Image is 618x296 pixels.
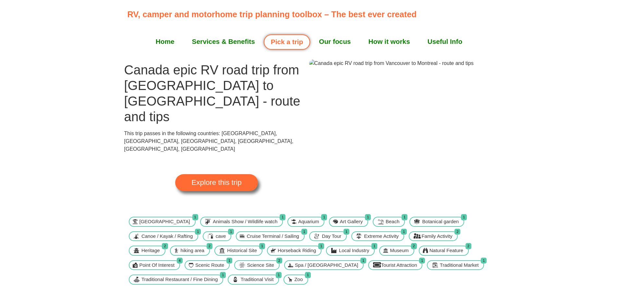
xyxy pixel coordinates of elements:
span: Animals Show / Wildlife watch [211,218,279,225]
span: 2 [411,243,417,249]
span: Family Activity [420,233,454,240]
span: 1 [226,258,232,264]
span: Cruise Terminal / Sailing [245,233,300,240]
span: Traditional Restaurant / Fine Dining [140,276,219,283]
a: Useful Info [419,33,471,50]
span: Scenic Route [194,262,226,269]
span: Museum [388,247,410,254]
span: 2 [276,258,282,264]
span: Extreme Activity [362,233,400,240]
span: Beach [384,218,401,225]
span: 1 [305,272,311,278]
span: 2 [162,243,168,249]
span: 1 [259,243,265,249]
span: Traditional Market [438,262,480,269]
h1: Canada epic RV road trip from [GEOGRAPHIC_DATA] to [GEOGRAPHIC_DATA] - route and tips [124,62,309,124]
span: Day Tour [320,233,343,240]
span: 2 [466,243,471,249]
span: 1 [344,229,349,235]
span: 1 [481,258,487,264]
span: [GEOGRAPHIC_DATA] [138,218,192,225]
span: cave [214,233,228,240]
nav: Menu [127,33,491,50]
a: Explore this trip [175,174,258,191]
span: Zoo [293,276,304,283]
span: 1 [321,214,327,220]
span: 1 [371,243,377,249]
span: 1 [461,214,467,220]
span: 1 [301,229,307,235]
span: Horseback Riding [276,247,318,254]
span: Heritage [140,247,162,254]
span: 1 [276,272,282,278]
span: Science Site [245,262,275,269]
span: Aquarium [297,218,321,225]
span: 1 [401,229,407,235]
span: 1 [228,229,234,235]
span: Natural Feature [428,247,465,254]
span: This trip passes in the following countries: [GEOGRAPHIC_DATA], [GEOGRAPHIC_DATA], [GEOGRAPHIC_DA... [124,131,294,152]
span: 2 [454,229,460,235]
span: 1 [318,243,324,249]
img: Canada epic RV road trip from Vancouver to Montreal - route and tips [309,59,474,67]
span: 1 [419,258,425,264]
span: 1 [220,272,226,278]
span: 2 [207,243,212,249]
span: Point Of Interest [138,262,176,269]
span: Spa / [GEOGRAPHIC_DATA] [293,262,360,269]
span: 1 [192,214,198,220]
span: Explore this trip [191,179,241,186]
span: Canoe / Kayak / Rafting [140,233,194,240]
span: Botanical garden [421,218,461,225]
a: Our focus [310,33,359,50]
span: Historical Site [225,247,259,254]
span: 4 [177,258,183,264]
a: Pick a trip [264,34,310,50]
span: hiking area [179,247,206,254]
a: How it works [359,33,418,50]
span: Local Industry [337,247,371,254]
span: Art Gallery [338,218,364,225]
a: Home [147,33,183,50]
span: 1 [280,214,285,220]
span: Traditional Visit [239,276,275,283]
span: 1 [360,258,366,264]
span: 1 [195,229,201,235]
span: 1 [402,214,407,220]
span: 1 [365,214,371,220]
p: RV, camper and motorhome trip planning toolbox – The best ever created [127,8,494,20]
a: Services & Benefits [183,33,264,50]
span: Tourist Attraction [380,262,419,269]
